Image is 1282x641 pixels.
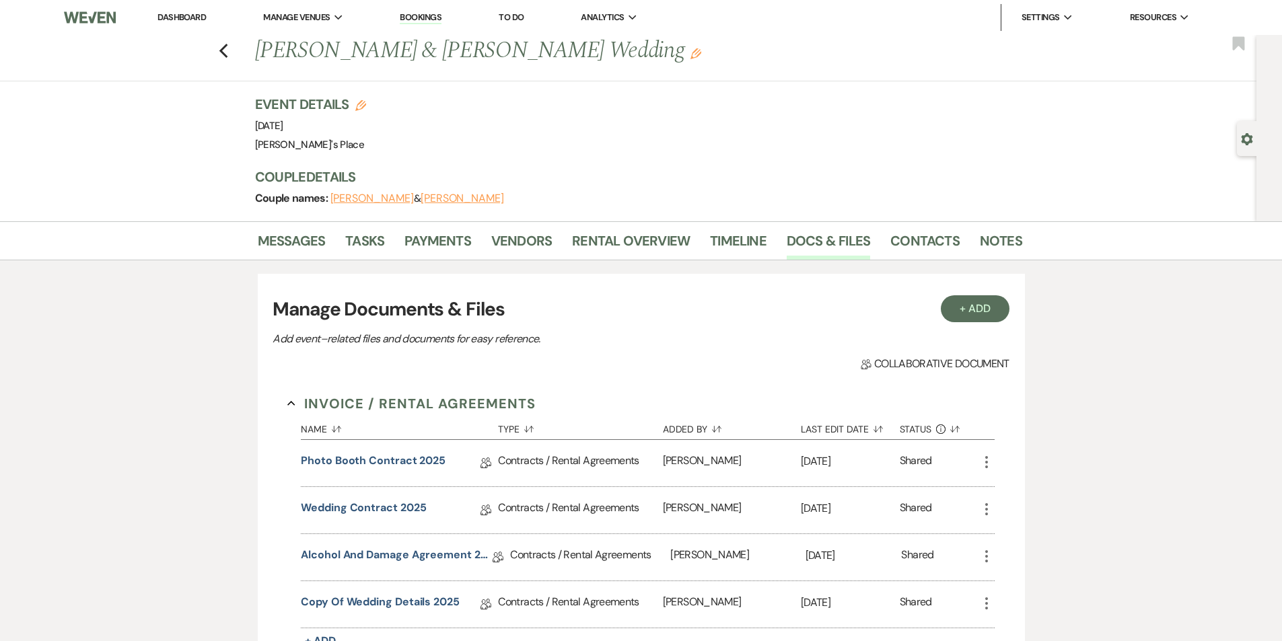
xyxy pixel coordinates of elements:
div: Shared [900,500,932,521]
a: Contacts [890,230,960,260]
span: Couple names: [255,191,330,205]
button: Invoice / Rental Agreements [287,393,536,414]
button: Open lead details [1241,132,1253,145]
div: [PERSON_NAME] [663,440,801,486]
h1: [PERSON_NAME] & [PERSON_NAME] Wedding [255,35,858,67]
div: Shared [900,453,932,474]
div: Contracts / Rental Agreements [498,581,662,628]
a: Vendors [491,230,552,260]
h3: Manage Documents & Files [273,295,1009,324]
a: Alcohol and Damage Agreement 2025 [301,547,493,568]
span: Manage Venues [263,11,330,24]
span: Collaborative document [861,356,1009,372]
p: [DATE] [806,547,902,564]
a: Dashboard [157,11,206,23]
button: Last Edit Date [801,414,900,439]
button: [PERSON_NAME] [330,193,414,204]
a: Rental Overview [572,230,690,260]
a: Payments [404,230,471,260]
a: Photo Booth Contract 2025 [301,453,446,474]
a: Wedding Contract 2025 [301,500,426,521]
img: Weven Logo [64,3,115,32]
button: + Add [941,295,1009,322]
div: Shared [900,594,932,615]
div: Shared [901,547,933,568]
a: Timeline [710,230,767,260]
a: Docs & Files [787,230,870,260]
div: Contracts / Rental Agreements [510,534,670,580]
button: Type [498,414,662,439]
span: Analytics [581,11,624,24]
a: Tasks [345,230,384,260]
a: Messages [258,230,326,260]
div: Contracts / Rental Agreements [498,487,662,533]
a: Bookings [400,11,441,24]
button: [PERSON_NAME] [421,193,504,204]
button: Status [900,414,978,439]
a: Copy of Wedding Details 2025 [301,594,460,615]
p: Add event–related files and documents for easy reference. [273,330,744,348]
span: & [330,192,504,205]
h3: Couple Details [255,167,1009,186]
button: Name [301,414,498,439]
div: [PERSON_NAME] [670,534,805,580]
h3: Event Details [255,95,367,114]
p: [DATE] [801,453,900,470]
span: [PERSON_NAME]'s Place [255,138,365,151]
div: Contracts / Rental Agreements [498,440,662,486]
a: Notes [980,230,1022,260]
button: Added By [663,414,801,439]
span: [DATE] [255,119,283,133]
div: [PERSON_NAME] [663,487,801,533]
p: [DATE] [801,500,900,517]
span: Resources [1130,11,1176,24]
p: [DATE] [801,594,900,611]
button: Edit [690,47,701,59]
span: Settings [1022,11,1060,24]
div: [PERSON_NAME] [663,581,801,628]
span: Status [900,424,932,434]
a: To Do [499,11,524,23]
